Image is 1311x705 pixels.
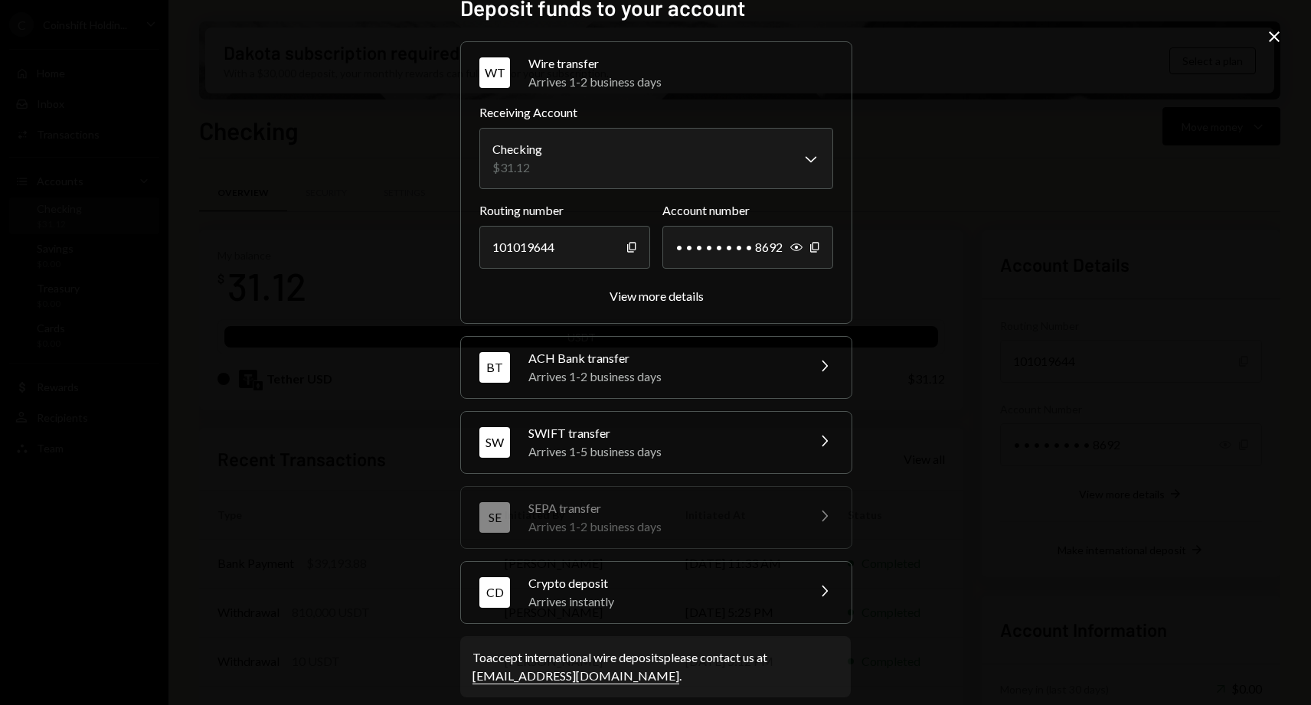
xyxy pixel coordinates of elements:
button: View more details [610,289,704,305]
div: BT [479,352,510,383]
div: ACH Bank transfer [528,349,796,367]
div: WTWire transferArrives 1-2 business days [479,103,833,305]
label: Receiving Account [479,103,833,122]
div: To accept international wire deposits please contact us at . [472,648,839,685]
button: SESEPA transferArrives 1-2 business days [461,487,852,548]
div: Arrives 1-2 business days [528,367,796,386]
div: WT [479,57,510,88]
label: Routing number [479,201,650,220]
div: View more details [610,289,704,303]
div: SW [479,427,510,458]
div: Crypto deposit [528,574,796,592]
div: 101019644 [479,226,650,269]
div: • • • • • • • • 8692 [662,226,833,269]
button: BTACH Bank transferArrives 1-2 business days [461,337,852,398]
div: CD [479,577,510,608]
div: Arrives 1-5 business days [528,442,796,461]
div: Arrives instantly [528,592,796,611]
div: SE [479,502,510,533]
div: SEPA transfer [528,499,796,517]
button: Receiving Account [479,128,833,189]
div: Arrives 1-2 business days [528,73,833,91]
button: CDCrypto depositArrives instantly [461,562,852,623]
button: SWSWIFT transferArrives 1-5 business days [461,412,852,473]
a: [EMAIL_ADDRESS][DOMAIN_NAME] [472,668,679,684]
div: Arrives 1-2 business days [528,517,796,536]
button: WTWire transferArrives 1-2 business days [461,42,852,103]
div: Wire transfer [528,54,833,73]
div: SWIFT transfer [528,424,796,442]
label: Account number [662,201,833,220]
